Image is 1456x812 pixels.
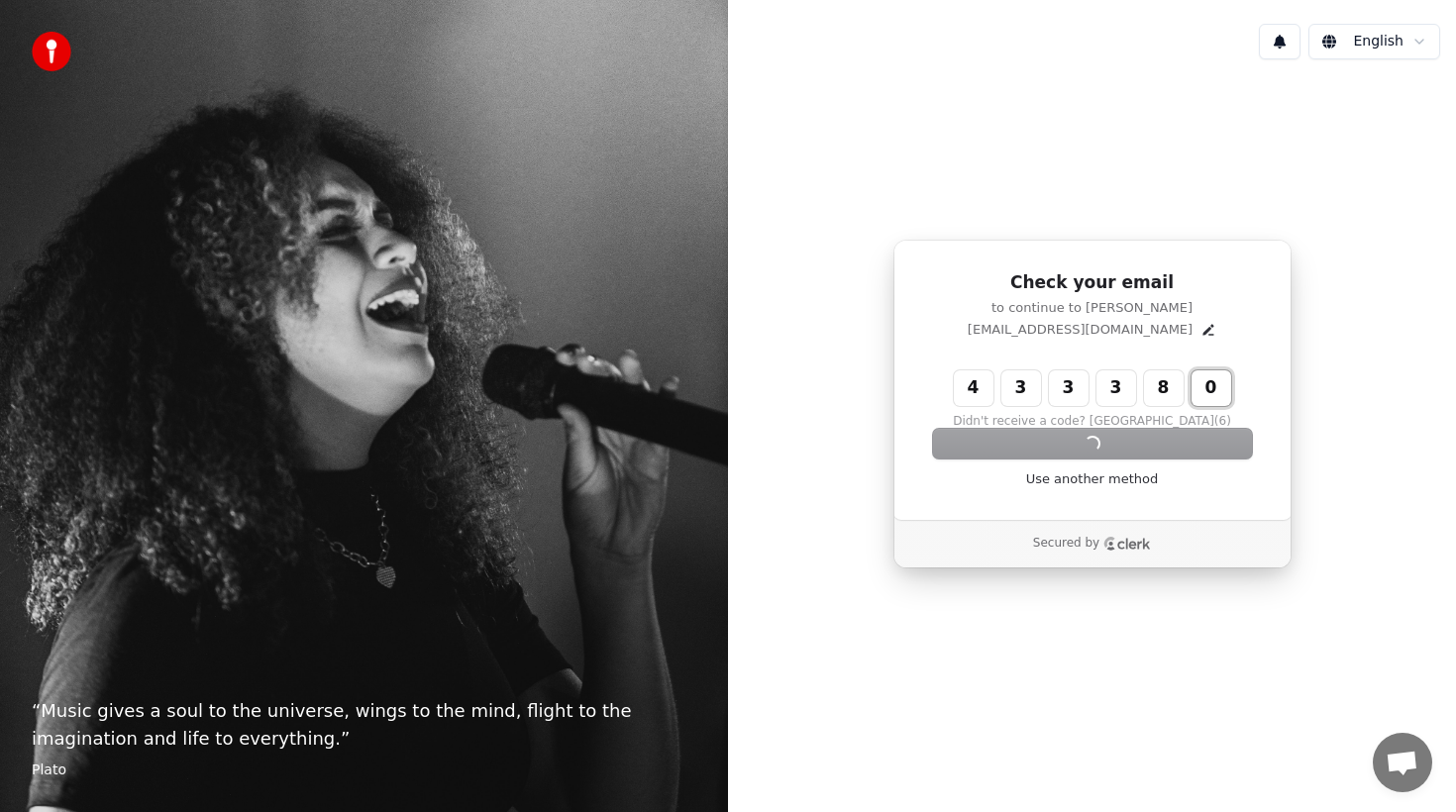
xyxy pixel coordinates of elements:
footer: Plato [32,761,696,780]
a: Use another method [1026,470,1159,488]
p: to continue to [PERSON_NAME] [933,299,1252,317]
p: Secured by [1033,536,1099,552]
a: Clerk logo [1103,537,1151,551]
button: Edit [1200,322,1216,338]
p: “ Music gives a soul to the universe, wings to the mind, flight to the imagination and life to ev... [32,697,696,753]
img: youka [32,32,71,71]
div: Open chat [1373,733,1432,792]
p: [EMAIL_ADDRESS][DOMAIN_NAME] [968,321,1193,339]
input: Enter verification code [954,370,1271,406]
h1: Check your email [933,271,1252,295]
